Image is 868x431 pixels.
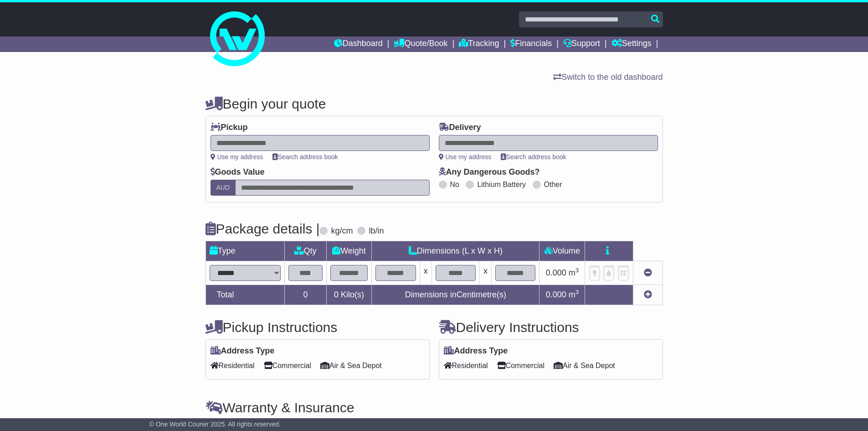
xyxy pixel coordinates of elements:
[575,289,579,296] sup: 3
[439,320,663,335] h4: Delivery Instructions
[334,36,383,52] a: Dashboard
[644,268,652,277] a: Remove this item
[149,421,281,428] span: © One World Courier 2025. All rights reserved.
[420,261,431,285] td: x
[285,241,327,261] td: Qty
[501,153,566,161] a: Search address book
[439,167,540,177] label: Any Dangerous Goods?
[326,285,372,305] td: Kilo(s)
[510,36,552,52] a: Financials
[459,36,499,52] a: Tracking
[394,36,447,52] a: Quote/Book
[211,346,275,356] label: Address Type
[211,358,255,373] span: Residential
[563,36,600,52] a: Support
[264,358,311,373] span: Commercial
[497,358,544,373] span: Commercial
[205,400,663,415] h4: Warranty & Insurance
[554,358,615,373] span: Air & Sea Depot
[569,290,579,299] span: m
[205,241,285,261] td: Type
[272,153,338,161] a: Search address book
[546,268,566,277] span: 0.000
[569,268,579,277] span: m
[205,320,430,335] h4: Pickup Instructions
[369,226,384,236] label: lb/in
[611,36,652,52] a: Settings
[372,241,539,261] td: Dimensions (L x W x H)
[205,221,320,236] h4: Package details |
[211,180,236,196] label: AUD
[331,226,353,236] label: kg/cm
[439,123,481,133] label: Delivery
[205,285,285,305] td: Total
[575,267,579,274] sup: 3
[644,290,652,299] a: Add new item
[444,358,488,373] span: Residential
[450,180,459,189] label: No
[553,73,663,82] a: Switch to the old dashboard
[544,180,562,189] label: Other
[439,153,492,161] a: Use my address
[444,346,508,356] label: Address Type
[480,261,492,285] td: x
[477,180,526,189] label: Lithium Battery
[285,285,327,305] td: 0
[211,167,265,177] label: Goods Value
[334,290,339,299] span: 0
[326,241,372,261] td: Weight
[372,285,539,305] td: Dimensions in Centimetre(s)
[539,241,585,261] td: Volume
[546,290,566,299] span: 0.000
[211,123,248,133] label: Pickup
[211,153,263,161] a: Use my address
[320,358,382,373] span: Air & Sea Depot
[205,96,663,111] h4: Begin your quote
